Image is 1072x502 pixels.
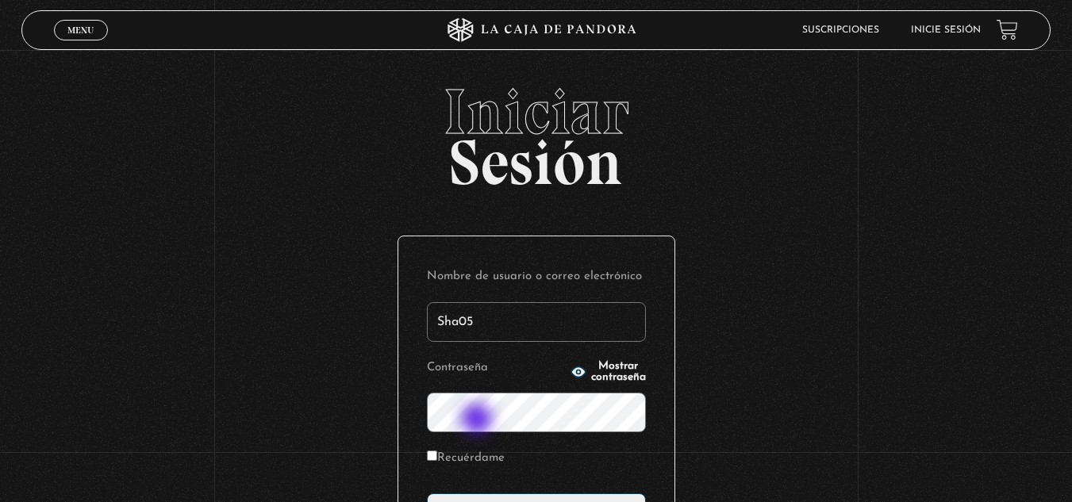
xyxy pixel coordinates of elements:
[802,25,879,35] a: Suscripciones
[67,25,94,35] span: Menu
[427,446,505,471] label: Recuérdame
[427,265,646,289] label: Nombre de usuario o correo electrónico
[427,356,566,381] label: Contraseña
[62,38,99,49] span: Cerrar
[571,361,646,383] button: Mostrar contraseña
[911,25,981,35] a: Inicie sesión
[591,361,646,383] span: Mostrar contraseña
[21,80,1051,144] span: Iniciar
[21,80,1051,182] h2: Sesión
[427,450,437,461] input: Recuérdame
[997,19,1018,40] a: View your shopping cart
